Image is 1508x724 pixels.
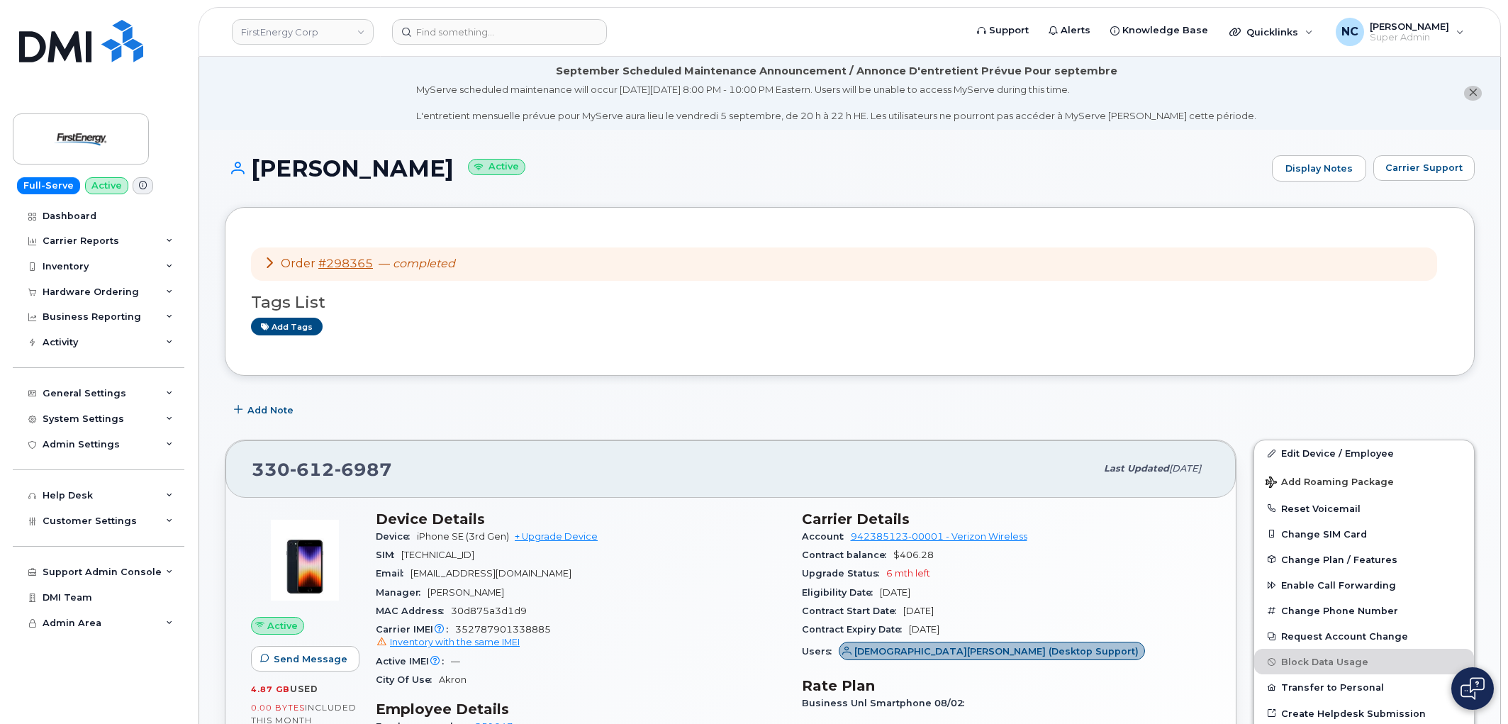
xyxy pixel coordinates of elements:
a: Add tags [251,318,323,335]
span: [DATE] [1169,463,1201,474]
a: [DEMOGRAPHIC_DATA][PERSON_NAME] (Desktop Support) [839,646,1146,657]
span: 352787901338885 [376,624,785,650]
span: Inventory with the same IMEI [390,637,520,647]
span: Contract balance [802,550,893,560]
span: — [451,656,460,667]
span: Order [281,257,315,270]
h3: Carrier Details [802,511,1211,528]
span: Akron [439,674,467,685]
button: close notification [1464,86,1482,101]
span: City Of Use [376,674,439,685]
div: September Scheduled Maintenance Announcement / Annonce D'entretient Prévue Pour septembre [556,64,1117,79]
span: iPhone SE (3rd Gen) [417,531,509,542]
span: [TECHNICAL_ID] [401,550,474,560]
span: used [290,684,318,694]
span: 30d875a3d1d9 [451,606,527,616]
em: completed [393,257,455,270]
span: Contract Start Date [802,606,903,616]
button: Block Data Usage [1254,649,1474,674]
span: Email [376,568,410,579]
span: Upgrade Status [802,568,886,579]
span: Manager [376,587,428,598]
span: Business Unl Smartphone 08/02 [802,698,971,708]
button: Carrier Support [1373,155,1475,181]
span: 4.87 GB [251,684,290,694]
h1: [PERSON_NAME] [225,156,1265,181]
span: MAC Address [376,606,451,616]
a: Edit Device / Employee [1254,440,1474,466]
div: MyServe scheduled maintenance will occur [DATE][DATE] 8:00 PM - 10:00 PM Eastern. Users will be u... [416,83,1256,123]
h3: Device Details [376,511,785,528]
span: Send Message [274,652,347,666]
button: Transfer to Personal [1254,674,1474,700]
button: Change Phone Number [1254,598,1474,623]
span: [EMAIL_ADDRESS][DOMAIN_NAME] [410,568,571,579]
span: Active [267,619,298,633]
img: Open chat [1460,677,1485,700]
button: Change SIM Card [1254,521,1474,547]
span: Carrier IMEI [376,624,455,635]
span: Account [802,531,851,542]
span: 0.00 Bytes [251,703,305,713]
span: Change Plan / Features [1281,554,1397,564]
h3: Tags List [251,294,1448,311]
button: Send Message [251,646,359,672]
span: Add Roaming Package [1266,477,1394,490]
span: Active IMEI [376,656,451,667]
button: Add Note [225,397,306,423]
a: + Upgrade Device [515,531,598,542]
a: Display Notes [1272,155,1366,182]
a: 942385123-00001 - Verizon Wireless [851,531,1027,542]
span: [PERSON_NAME] [428,587,504,598]
span: 6 mth left [886,568,930,579]
span: 330 [252,459,392,480]
span: [DEMOGRAPHIC_DATA][PERSON_NAME] (Desktop Support) [854,645,1139,658]
span: [DATE] [880,587,910,598]
span: — [379,257,455,270]
span: 612 [290,459,335,480]
span: SIM [376,550,401,560]
button: Reset Voicemail [1254,496,1474,521]
span: Eligibility Date [802,587,880,598]
span: Enable Call Forwarding [1281,580,1396,591]
small: Active [468,159,525,175]
button: Add Roaming Package [1254,467,1474,496]
a: Inventory with the same IMEI [376,637,520,647]
h3: Employee Details [376,701,785,718]
span: Last updated [1104,463,1169,474]
button: Change Plan / Features [1254,547,1474,572]
span: Users [802,646,839,657]
span: 6987 [335,459,392,480]
h3: Rate Plan [802,677,1211,694]
span: $406.28 [893,550,934,560]
button: Enable Call Forwarding [1254,572,1474,598]
span: [DATE] [903,606,934,616]
button: Request Account Change [1254,623,1474,649]
span: [DATE] [909,624,939,635]
span: Device [376,531,417,542]
span: Contract Expiry Date [802,624,909,635]
img: image20231002-3703462-1angbar.jpeg [262,518,347,603]
span: Add Note [247,403,294,417]
span: Carrier Support [1385,161,1463,174]
a: #298365 [318,257,373,270]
